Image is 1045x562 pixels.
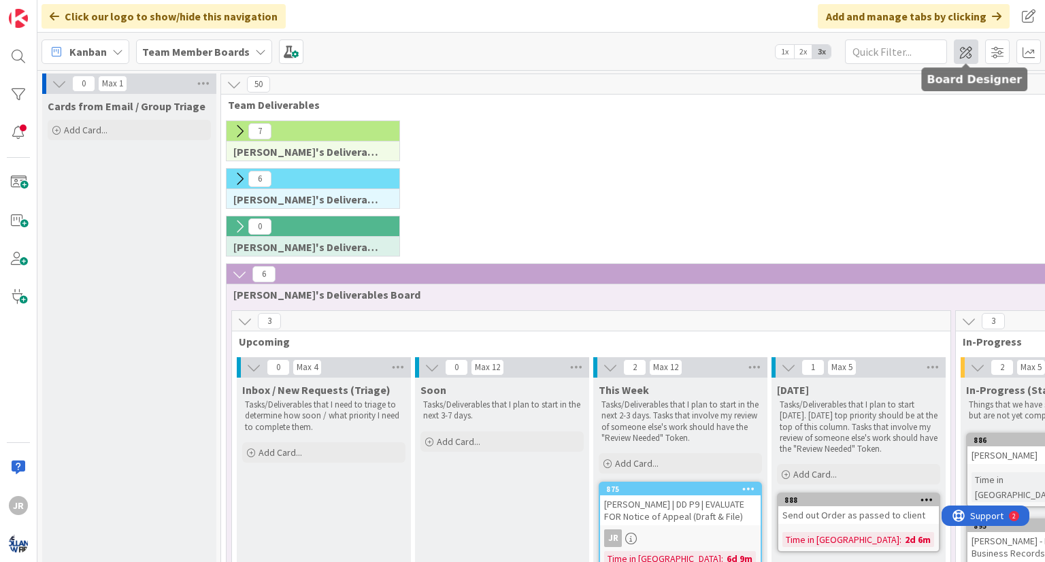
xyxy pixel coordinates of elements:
div: Max 5 [1021,364,1042,371]
span: Soon [420,383,446,397]
span: 50 [247,76,270,93]
div: JR [600,529,761,547]
span: Today [777,383,809,397]
span: 0 [72,76,95,92]
div: 875[PERSON_NAME] | DD P9 | EVALUATE FOR Notice of Appeal (Draft & File) [600,483,761,525]
span: 2x [794,45,812,59]
span: Upcoming [239,335,933,348]
span: 0 [445,359,468,376]
span: 1x [776,45,794,59]
div: 875 [606,484,761,494]
span: 3x [812,45,831,59]
div: Time in [GEOGRAPHIC_DATA] [782,532,899,547]
div: 875 [600,483,761,495]
span: : [899,532,901,547]
span: Ann's Deliverables Board [233,240,382,254]
div: 888 [778,494,939,506]
span: 0 [267,359,290,376]
span: 3 [982,313,1005,329]
span: This Week [599,383,649,397]
span: 2 [623,359,646,376]
img: avatar [9,534,28,553]
div: Add and manage tabs by clicking [818,4,1010,29]
span: 6 [252,266,276,282]
div: [PERSON_NAME] | DD P9 | EVALUATE FOR Notice of Appeal (Draft & File) [600,495,761,525]
div: Click our logo to show/hide this navigation [42,4,286,29]
div: Max 4 [297,364,318,371]
span: 1 [801,359,825,376]
span: Jimmy's Deliverables Board [233,193,382,206]
span: Add Card... [615,457,659,469]
div: JR [9,496,28,515]
span: Support [29,2,62,18]
span: Add Card... [793,468,837,480]
span: 0 [248,218,271,235]
p: Tasks/Deliverables that I plan to start in the next 3-7 days. [423,399,581,422]
div: 2d 6m [901,532,934,547]
h5: Board Designer [927,73,1022,86]
p: Tasks/Deliverables that I need to triage to determine how soon / what priority I need to complete... [245,399,403,433]
span: Add Card... [259,446,302,459]
span: 7 [248,123,271,139]
div: 888Send out Order as passed to client [778,494,939,524]
span: Cards from Email / Group Triage [48,99,205,113]
div: JR [604,529,622,547]
p: Tasks/Deliverables that I plan to start in the next 2-3 days. Tasks that involve my review of som... [601,399,759,444]
span: Jamie's Deliverables Board [233,145,382,159]
span: Inbox / New Requests (Triage) [242,383,391,397]
img: Visit kanbanzone.com [9,9,28,28]
span: 2 [991,359,1014,376]
div: Max 1 [102,80,123,87]
b: Team Member Boards [142,45,250,59]
div: 2 [71,5,74,16]
div: Send out Order as passed to client [778,506,939,524]
p: Tasks/Deliverables that I plan to start [DATE]. [DATE] top priority should be at the top of this ... [780,399,938,454]
span: Add Card... [437,435,480,448]
div: Max 5 [831,364,852,371]
input: Quick Filter... [845,39,947,64]
span: Add Card... [64,124,107,136]
span: 3 [258,313,281,329]
div: Max 12 [475,364,500,371]
span: Kanban [69,44,107,60]
div: 888 [784,495,939,505]
div: Max 12 [653,364,678,371]
span: 6 [248,171,271,187]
